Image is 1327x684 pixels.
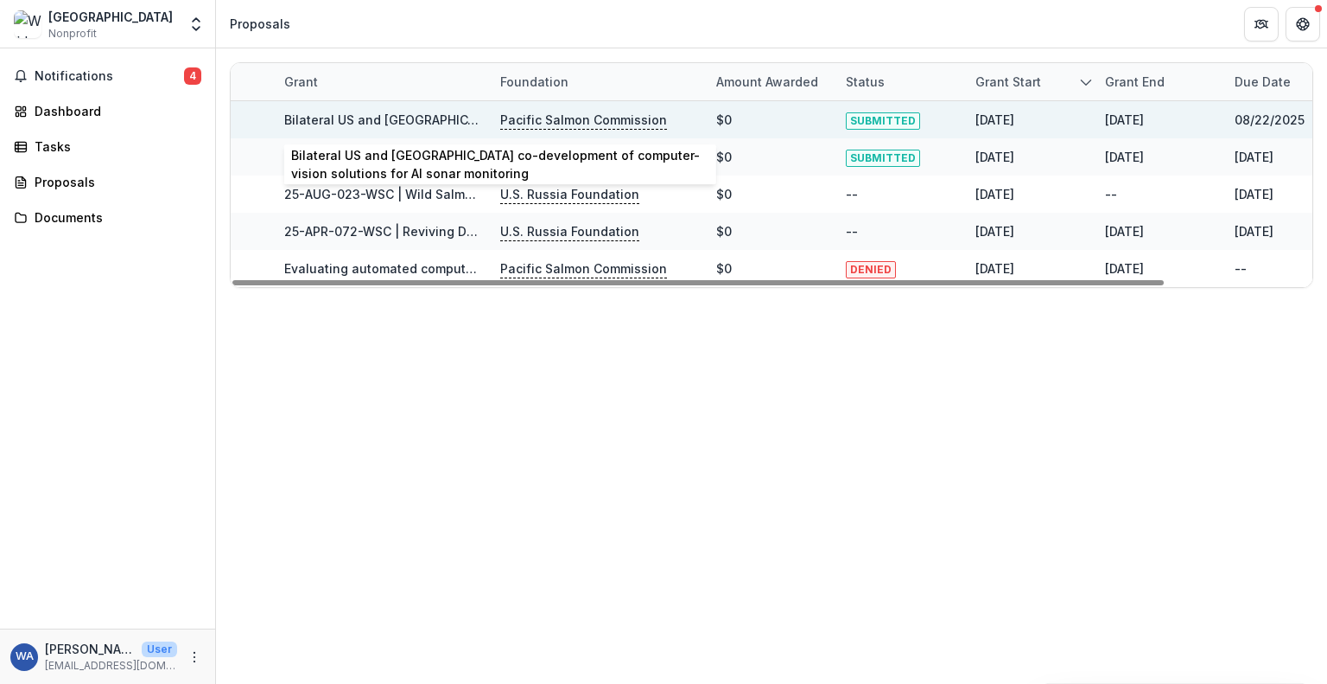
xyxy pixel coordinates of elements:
[1235,185,1273,203] div: [DATE]
[274,73,328,91] div: Grant
[490,73,579,91] div: Foundation
[716,111,732,129] div: $0
[274,63,490,100] div: Grant
[1095,63,1224,100] div: Grant end
[846,150,920,167] span: SUBMITTED
[500,185,639,204] p: U.S. Russia Foundation
[48,26,97,42] span: Nonprofit
[490,63,706,100] div: Foundation
[35,69,184,84] span: Notifications
[965,63,1095,100] div: Grant start
[975,185,1014,203] div: [DATE]
[284,261,1168,276] a: Evaluating automated computer-vision sonar counting at the Mission hydroacoustic site to support ...
[716,259,732,278] div: $0
[500,148,667,167] p: Pacific Salmon Commission
[284,224,931,239] a: 25-APR-072-WSC | Reviving Dialogue: U.S.-Russia Environmental Cooperation for Salmon and Civil So...
[975,259,1014,278] div: [DATE]
[846,222,858,240] div: --
[223,11,297,36] nav: breadcrumb
[706,63,835,100] div: Amount awarded
[45,658,177,674] p: [EMAIL_ADDRESS][DOMAIN_NAME]
[846,185,858,203] div: --
[1105,148,1144,166] div: [DATE]
[45,640,135,658] p: [PERSON_NAME]
[1095,73,1175,91] div: Grant end
[500,222,639,241] p: U.S. Russia Foundation
[284,112,930,127] a: Bilateral US and [GEOGRAPHIC_DATA] co-development of computer-vision solutions for AI sonar monit...
[284,150,924,164] a: AI Sonar Counting in the Lower Chilcotin River to Inform Landslide Response and In-season Management
[1235,148,1273,166] div: [DATE]
[835,63,965,100] div: Status
[7,132,208,161] a: Tasks
[284,187,794,201] a: 25-AUG-023-WSC | Wild Salmon Center - 2025 - Grant Proposal Application ([DATE])
[716,185,732,203] div: $0
[7,168,208,196] a: Proposals
[1286,7,1320,42] button: Get Help
[1105,222,1144,240] div: [DATE]
[230,15,290,33] div: Proposals
[184,7,208,42] button: Open entity switcher
[1235,111,1305,129] div: 08/22/2025
[846,261,896,278] span: DENIED
[500,111,667,130] p: Pacific Salmon Commission
[35,173,194,191] div: Proposals
[500,259,667,278] p: Pacific Salmon Commission
[975,222,1014,240] div: [DATE]
[1105,111,1144,129] div: [DATE]
[35,102,194,120] div: Dashboard
[1105,185,1117,203] div: --
[975,111,1014,129] div: [DATE]
[1244,7,1279,42] button: Partners
[1235,222,1273,240] div: [DATE]
[14,10,41,38] img: Wild Salmon Center
[1235,259,1247,278] div: --
[48,8,173,26] div: [GEOGRAPHIC_DATA]
[716,148,732,166] div: $0
[184,67,201,85] span: 4
[965,73,1051,91] div: Grant start
[142,642,177,657] p: User
[835,73,895,91] div: Status
[706,73,829,91] div: Amount awarded
[7,62,208,90] button: Notifications4
[846,112,920,130] span: SUBMITTED
[1224,73,1301,91] div: Due Date
[16,651,34,662] div: William Atlas
[1105,259,1144,278] div: [DATE]
[716,222,732,240] div: $0
[184,647,205,668] button: More
[975,148,1014,166] div: [DATE]
[7,97,208,125] a: Dashboard
[35,208,194,227] div: Documents
[7,203,208,232] a: Documents
[1079,75,1093,89] svg: sorted descending
[35,137,194,156] div: Tasks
